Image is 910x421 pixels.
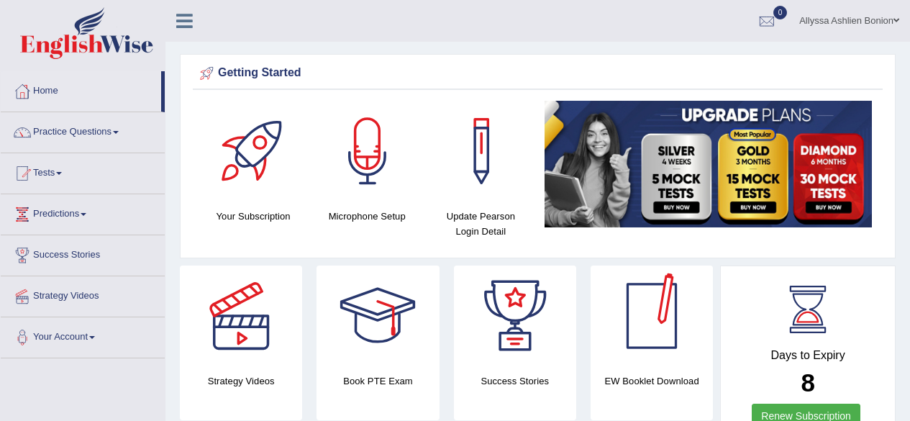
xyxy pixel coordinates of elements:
[801,368,814,397] b: 8
[545,101,872,227] img: small5.jpg
[1,153,165,189] a: Tests
[317,209,417,224] h4: Microphone Setup
[773,6,788,19] span: 0
[204,209,303,224] h4: Your Subscription
[454,374,576,389] h4: Success Stories
[317,374,439,389] h4: Book PTE Exam
[196,63,879,84] div: Getting Started
[737,349,879,362] h4: Days to Expiry
[1,194,165,230] a: Predictions
[1,112,165,148] a: Practice Questions
[1,71,161,107] a: Home
[1,235,165,271] a: Success Stories
[1,317,165,353] a: Your Account
[591,374,713,389] h4: EW Booklet Download
[431,209,530,239] h4: Update Pearson Login Detail
[180,374,302,389] h4: Strategy Videos
[1,276,165,312] a: Strategy Videos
